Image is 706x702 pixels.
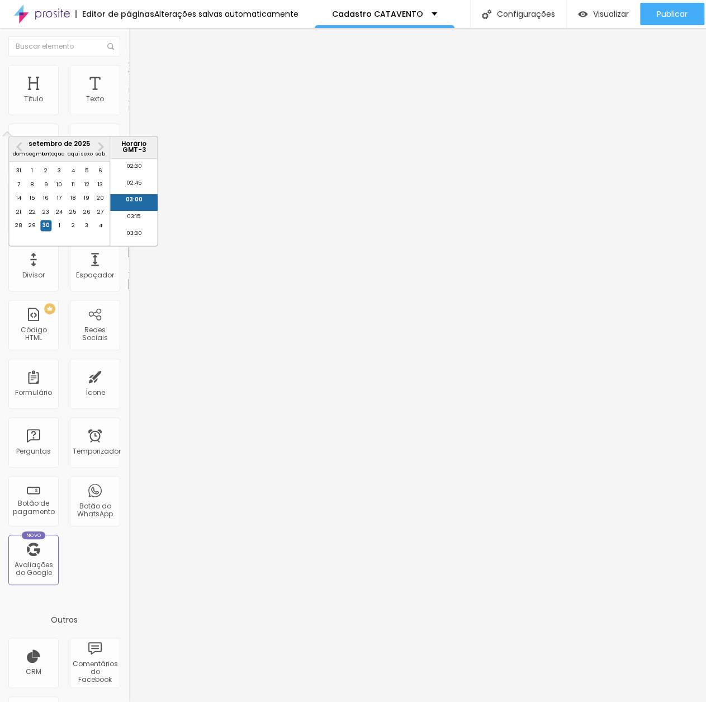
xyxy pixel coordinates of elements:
div: Escolha quinta-feira, 2 de outubro de 2025 [68,220,79,231]
div: Escolha sábado, 6 de setembro de 2025 [94,166,106,177]
font: 3 [85,222,88,229]
font: 1 [59,222,60,229]
font: Editor de páginas [82,8,154,20]
font: Comentários do Facebook [73,659,118,685]
font: Publicar [657,8,688,20]
div: Escolha domingo, 7 de setembro de 2025 [13,179,24,190]
font: 14 [16,195,21,202]
font: sexo [81,150,93,158]
div: Escolha sexta-feira, 26 de setembro de 2025 [81,206,92,218]
font: 02:45 [126,179,142,186]
font: Horário [121,139,146,148]
font: 03:00 [126,196,143,203]
font: dom [13,150,25,158]
div: Escolha sexta-feira, 5 de setembro de 2025 [81,166,92,177]
font: 22 [29,208,36,215]
font: 4 [72,167,75,175]
div: Escolha segunda-feira, 29 de setembro de 2025 [26,220,37,231]
button: Visualizar [567,3,640,25]
font: 29 [29,222,36,229]
font: segmento [26,150,54,158]
div: Escolha segunda-feira, 8 de setembro de 2025 [26,179,37,190]
font: Ícone [86,388,105,397]
font: 03:15 [127,213,141,220]
font: 8 [30,181,34,188]
button: Publicar [640,3,704,25]
font: 16 [43,195,49,202]
div: Escolha domingo, 28 de setembro de 2025 [13,220,24,231]
input: Buscar elemento [8,36,120,56]
font: 5 [85,167,89,175]
div: Escolha quinta-feira, 11 de setembro de 2025 [68,179,79,190]
div: Escolha domingo, 21 de setembro de 2025 [13,206,24,218]
font: setembro de 2025 [29,139,90,148]
font: 7 [17,181,20,188]
div: Escolha quarta-feira, 1 de outubro de 2025 [54,220,65,231]
img: view-1.svg [578,10,587,19]
div: Escolha quarta-feira, 17 de setembro de 2025 [54,193,65,204]
div: Escolha domingo, 31 de agosto de 2025 [13,166,24,177]
div: Escolha quinta-feira, 18 de setembro de 2025 [68,193,79,204]
div: Escolha sexta-feira, 3 de outubro de 2025 [81,220,92,231]
font: 30 [42,222,50,229]
font: Perguntas [16,446,51,456]
img: Ícone [482,10,491,19]
div: Escolha quinta-feira, 4 de setembro de 2025 [68,166,79,177]
font: 1 [31,167,33,175]
font: 19 [84,195,89,202]
font: Redes Sociais [82,325,108,342]
font: Divisor [22,270,45,280]
font: Temporizador [73,446,121,456]
font: GMT [122,146,138,155]
div: Escolha terça-feira, 16 de setembro de 2025 [40,193,51,204]
font: 10 [56,181,62,188]
font: Outros [51,614,78,625]
font: 28 [15,222,22,229]
font: 26 [83,208,91,215]
font: 20 [97,195,104,202]
div: mês 2025-09 [12,164,107,233]
font: 17 [57,195,61,202]
div: Escolha sábado, 27 de setembro de 2025 [94,206,106,218]
div: Escolha segunda-feira, 15 de setembro de 2025 [26,193,37,204]
div: Escolha quinta-feira, 25 de setembro de 2025 [68,206,79,218]
font: 18 [70,195,76,202]
font: Botão do WhatsApp [77,501,113,519]
div: Escolha sábado, 20 de setembro de 2025 [94,193,106,204]
font: 2 [44,167,48,175]
font: Avaliações do Google [15,560,53,577]
font: 2 [72,222,75,229]
font: 23 [42,208,49,215]
font: 4 [98,222,102,229]
font: sab [96,150,105,158]
font: 12 [84,181,89,188]
font: Código HTML [21,325,47,342]
div: Escolha quarta-feira, 3 de setembro de 2025 [54,166,65,177]
font: ter [42,150,50,158]
font: 03:30 [126,229,142,237]
div: Escolha sexta-feira, 19 de setembro de 2025 [81,193,92,204]
div: Escolha sábado, 13 de setembro de 2025 [94,179,106,190]
font: aqui [68,150,80,158]
button: Próximo mês [92,138,110,156]
div: Escolha terça-feira, 9 de setembro de 2025 [40,179,51,190]
font: Título [24,94,43,103]
div: Escolha quarta-feira, 24 de setembro de 2025 [54,206,65,218]
font: 6 [98,167,102,175]
font: 9 [44,181,48,188]
div: Escolha sábado, 4 de outubro de 2025 [94,220,106,231]
font: Espaçador [76,270,114,280]
font: 27 [97,208,103,215]
font: 21 [16,208,21,215]
font: 31 [16,167,21,175]
font: Texto [86,94,104,103]
img: Ícone [107,43,114,50]
font: Novo [26,532,41,539]
font: 3 [58,167,61,175]
font: Visualizar [593,8,629,20]
font: Cadastro CATAVENTO [332,8,423,20]
div: Escolha segunda-feira, 22 de setembro de 2025 [26,206,37,218]
font: Alterações salvas automaticamente [154,8,298,20]
button: Mês anterior [10,138,28,156]
div: Escolha sexta-feira, 12 de setembro de 2025 [81,179,92,190]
